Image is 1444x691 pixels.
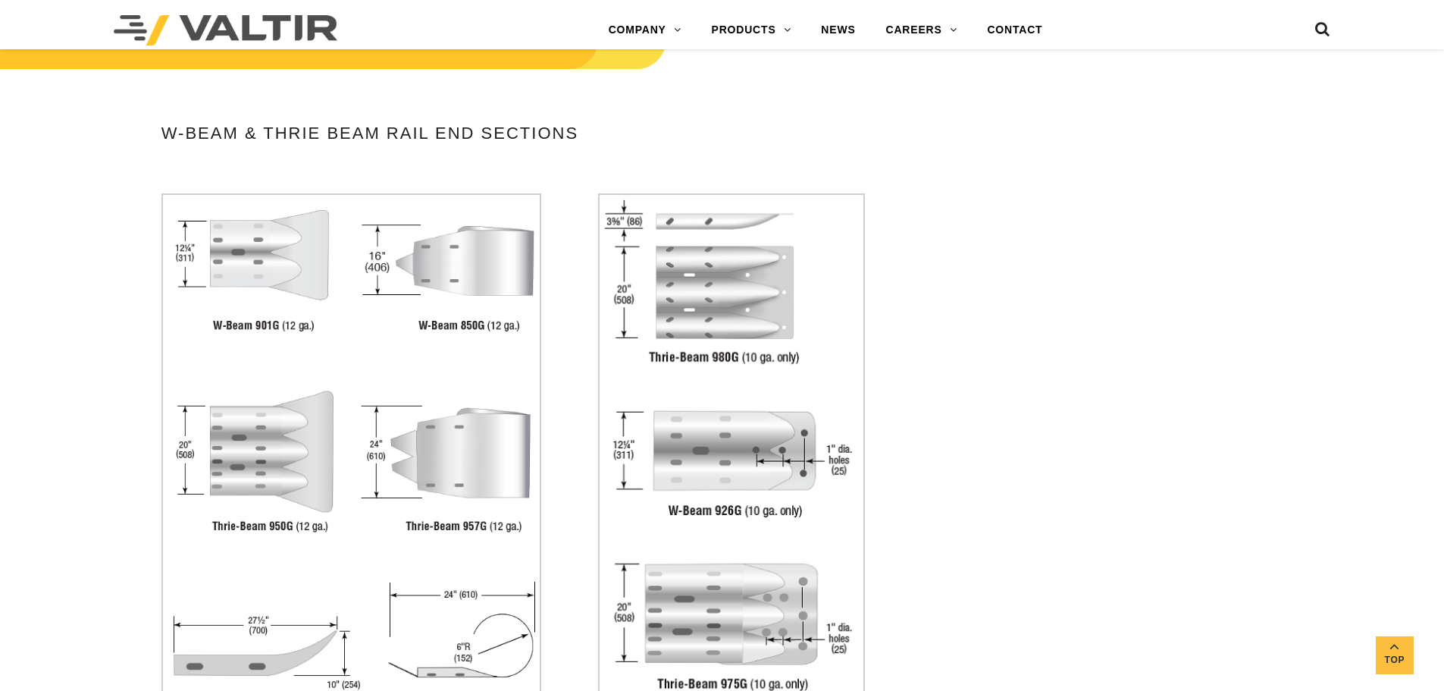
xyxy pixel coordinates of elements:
span: Top [1376,652,1414,669]
a: Top [1376,636,1414,674]
a: CAREERS [871,15,973,46]
img: Valtir [114,15,337,46]
h4: W-Beam & Thrie Beam Rail End Sections [161,124,922,143]
a: NEWS [806,15,870,46]
a: COMPANY [594,15,697,46]
a: PRODUCTS [697,15,807,46]
a: CONTACT [972,15,1057,46]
